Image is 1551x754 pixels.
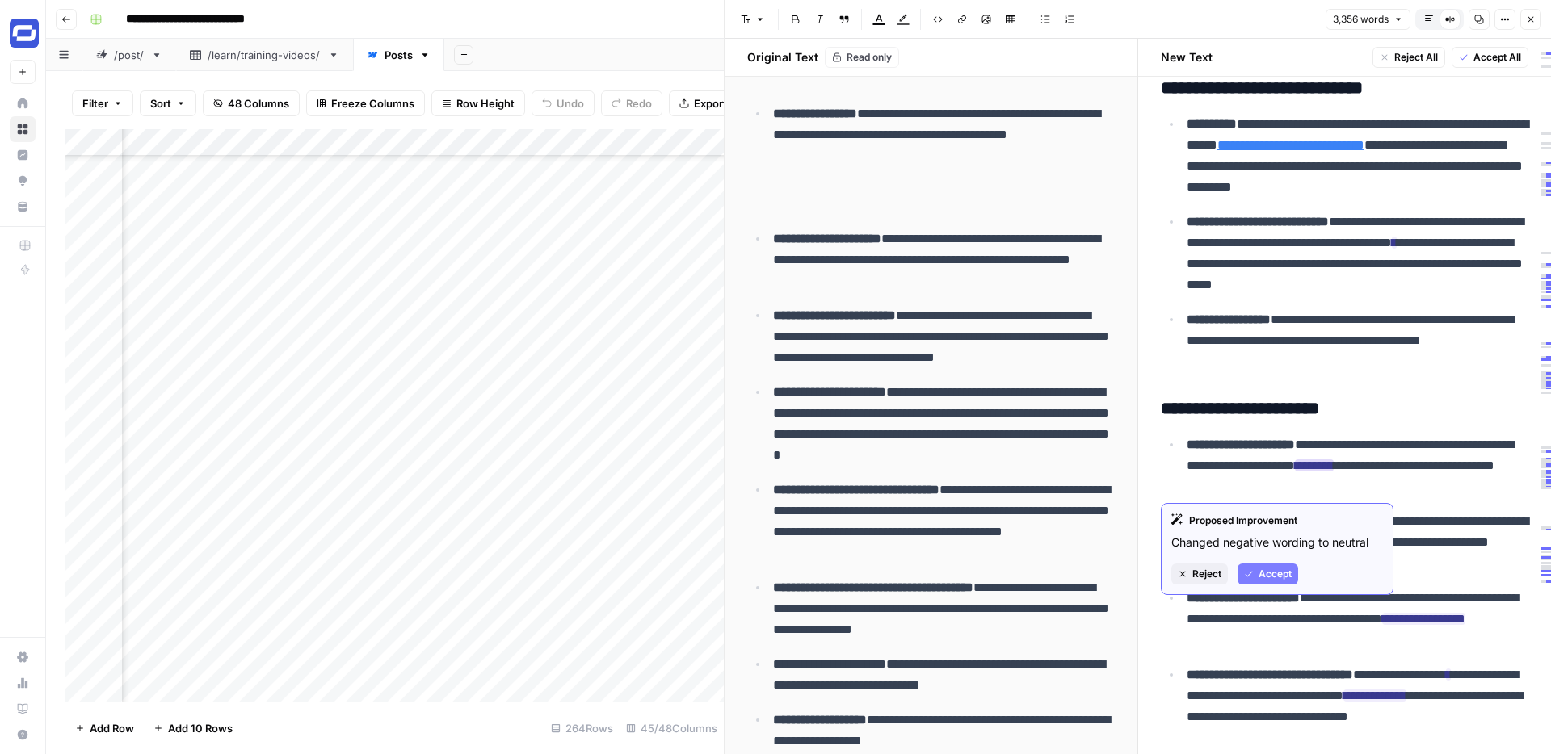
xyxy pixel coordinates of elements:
[1238,563,1298,584] button: Accept
[10,168,36,194] a: Opportunities
[431,90,525,116] button: Row Height
[168,720,233,736] span: Add 10 Rows
[10,696,36,722] a: Learning Hub
[10,194,36,220] a: Your Data
[10,13,36,53] button: Workspace: Synthesia
[331,95,414,111] span: Freeze Columns
[10,670,36,696] a: Usage
[456,95,515,111] span: Row Height
[1259,567,1292,581] span: Accept
[694,95,751,111] span: Export CSV
[1171,563,1228,584] button: Reject
[669,90,762,116] button: Export CSV
[72,90,133,116] button: Filter
[150,95,171,111] span: Sort
[82,39,176,71] a: /post/
[10,722,36,748] button: Help + Support
[532,90,595,116] button: Undo
[208,47,322,63] div: /learn/training-videos/
[601,90,662,116] button: Redo
[203,90,300,116] button: 48 Columns
[1333,12,1389,27] span: 3,356 words
[738,49,818,65] h2: Original Text
[176,39,353,71] a: /learn/training-videos/
[1326,9,1410,30] button: 3,356 words
[1372,47,1445,68] button: Reject All
[228,95,289,111] span: 48 Columns
[1452,47,1528,68] button: Accept All
[144,715,242,741] button: Add 10 Rows
[82,95,108,111] span: Filter
[353,39,444,71] a: Posts
[114,47,145,63] div: /post/
[10,116,36,142] a: Browse
[544,715,620,741] div: 264 Rows
[140,90,196,116] button: Sort
[10,19,39,48] img: Synthesia Logo
[1171,534,1383,551] p: Changed negative wording to neutral
[385,47,413,63] div: Posts
[90,720,134,736] span: Add Row
[65,715,144,741] button: Add Row
[847,50,892,65] span: Read only
[1394,50,1438,65] span: Reject All
[1171,513,1383,528] div: Proposed Improvement
[10,644,36,670] a: Settings
[620,715,724,741] div: 45/48 Columns
[1473,50,1521,65] span: Accept All
[1192,567,1221,581] span: Reject
[557,95,584,111] span: Undo
[10,142,36,168] a: Insights
[10,90,36,116] a: Home
[626,95,652,111] span: Redo
[306,90,425,116] button: Freeze Columns
[1161,49,1213,65] h2: New Text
